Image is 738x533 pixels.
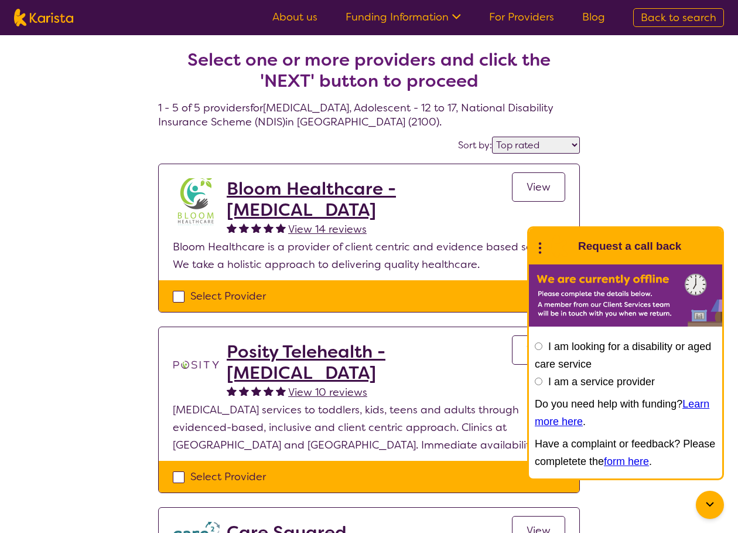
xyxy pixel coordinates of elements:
span: View 14 reviews [288,222,367,236]
a: View [512,172,565,202]
a: View 14 reviews [288,220,367,238]
a: Posity Telehealth - [MEDICAL_DATA] [227,341,512,383]
a: Back to search [633,8,724,27]
h2: Select one or more providers and click the 'NEXT' button to proceed [172,49,566,91]
img: fullstar [239,223,249,233]
a: About us [272,10,317,24]
p: [MEDICAL_DATA] services to toddlers, kids, teens and adults through evidenced-based, inclusive an... [173,401,565,454]
label: I am looking for a disability or aged care service [535,341,711,370]
label: Sort by: [458,139,492,151]
img: fullstar [276,386,286,396]
span: View [527,343,551,357]
img: fullstar [227,386,237,396]
p: Have a complaint or feedback? Please completete the . [535,435,716,470]
span: View 10 reviews [288,385,367,399]
a: View [512,335,565,365]
img: fullstar [264,386,274,396]
a: form here [604,456,649,467]
span: View [527,180,551,194]
a: Blog [582,10,605,24]
p: Do you need help with funding? . [535,395,716,430]
img: fullstar [264,223,274,233]
h4: 1 - 5 of 5 providers for [MEDICAL_DATA] , Adolescent - 12 to 17 , National Disability Insurance S... [158,21,580,129]
img: fullstar [227,223,237,233]
img: fullstar [239,386,249,396]
a: For Providers [489,10,554,24]
img: fullstar [251,386,261,396]
a: Funding Information [346,10,461,24]
h1: Request a call back [578,237,681,255]
label: I am a service provider [548,376,655,388]
a: View 10 reviews [288,383,367,401]
p: Bloom Healthcare is a provider of client centric and evidence based services. We take a holistic ... [173,238,565,273]
img: fullstar [251,223,261,233]
a: Bloom Healthcare - [MEDICAL_DATA] [227,178,512,220]
img: Karista offline chat form to request call back [529,264,722,327]
img: fullstar [276,223,286,233]
img: Karista logo [14,9,73,26]
img: Karista [548,235,571,258]
span: Back to search [641,11,716,25]
img: kyxjko9qh2ft7c3q1pd9.jpg [173,178,220,225]
img: t1bslo80pcylnzwjhndq.png [173,341,220,388]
